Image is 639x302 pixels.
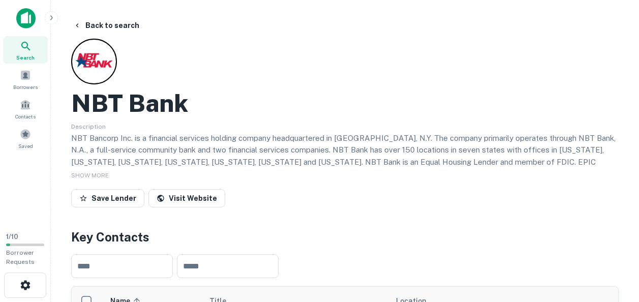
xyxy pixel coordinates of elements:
span: SHOW MORE [71,172,109,179]
span: 1 / 10 [6,233,18,240]
span: Saved [18,142,33,150]
span: Search [16,53,35,62]
span: Borrower Requests [6,249,35,265]
a: Contacts [3,95,48,123]
a: Saved [3,125,48,152]
p: NBT Bancorp Inc. is a financial services holding company headquartered in [GEOGRAPHIC_DATA], N.Y.... [71,132,619,192]
h2: NBT Bank [71,88,188,118]
span: Description [71,123,106,130]
span: Borrowers [13,83,38,91]
a: Visit Website [148,189,225,207]
h4: Key Contacts [71,228,619,246]
a: Search [3,36,48,64]
iframe: Chat Widget [588,188,639,237]
img: capitalize-icon.png [16,8,36,28]
span: Contacts [15,112,36,120]
a: Borrowers [3,66,48,93]
button: Save Lender [71,189,144,207]
button: Back to search [69,16,143,35]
